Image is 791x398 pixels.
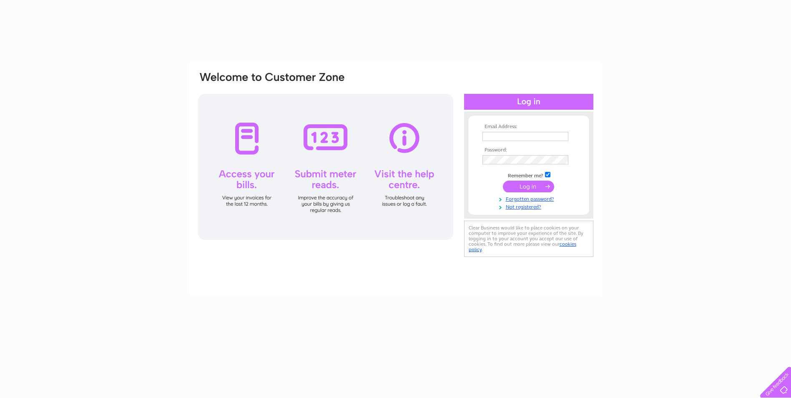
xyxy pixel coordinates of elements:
[503,181,554,192] input: Submit
[482,194,577,202] a: Forgotten password?
[469,241,576,252] a: cookies policy
[480,124,577,130] th: Email Address:
[482,202,577,210] a: Not registered?
[480,171,577,179] td: Remember me?
[480,147,577,153] th: Password:
[464,221,593,257] div: Clear Business would like to place cookies on your computer to improve your experience of the sit...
